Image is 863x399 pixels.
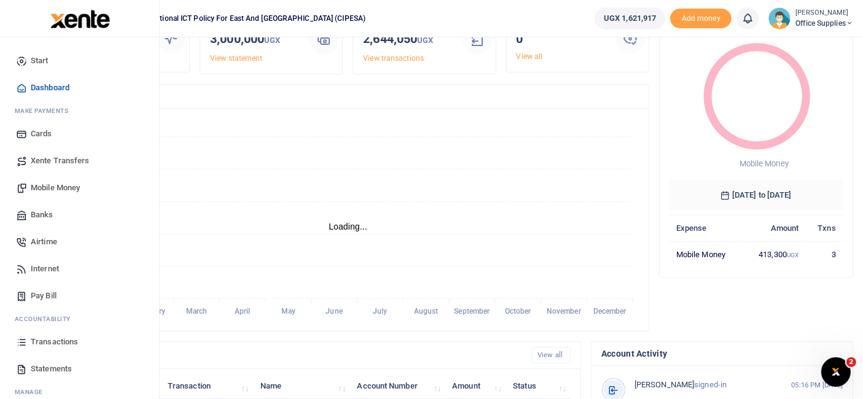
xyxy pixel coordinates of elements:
[806,215,843,242] th: Txns
[506,373,571,399] th: Status: activate to sort column ascending
[10,201,149,228] a: Banks
[795,18,853,29] span: Office Supplies
[670,180,843,210] h6: [DATE] to [DATE]
[31,128,52,140] span: Cards
[604,12,656,25] span: UGX 1,621,917
[10,174,149,201] a: Mobile Money
[635,379,791,392] p: signed-in
[31,290,57,302] span: Pay Bill
[740,159,789,168] span: Mobile Money
[743,242,806,268] td: 413,300
[10,74,149,101] a: Dashboard
[846,357,856,367] span: 2
[792,380,843,390] small: 05:16 PM [DATE]
[57,90,639,103] h4: Transactions Overview
[505,308,532,316] tspan: October
[635,380,694,389] span: [PERSON_NAME]
[445,373,506,399] th: Amount: activate to sort column ascending
[670,9,732,29] span: Add money
[595,7,665,29] a: UGX 1,621,917
[210,54,262,63] a: View statement
[31,263,59,275] span: Internet
[21,106,69,115] span: ake Payments
[454,308,490,316] tspan: September
[670,215,743,242] th: Expense
[31,236,57,248] span: Airtime
[21,387,44,397] span: anage
[806,242,843,268] td: 3
[57,349,522,362] h4: Recent Transactions
[10,355,149,382] a: Statements
[363,54,424,63] a: View transactions
[601,347,843,360] h4: Account Activity
[670,9,732,29] li: Toup your wallet
[10,228,149,255] a: Airtime
[414,308,439,316] tspan: August
[10,147,149,174] a: Xente Transfers
[10,255,149,282] a: Internet
[264,36,280,45] small: UGX
[31,363,72,375] span: Statements
[10,120,149,147] a: Cards
[768,7,791,29] img: profile-user
[373,308,387,316] tspan: July
[136,308,165,316] tspan: February
[74,13,370,24] span: Collaboration on International ICT Policy For East and [GEOGRAPHIC_DATA] (CIPESA)
[329,222,367,231] text: Loading...
[326,308,343,316] tspan: June
[670,13,732,22] a: Add money
[547,308,582,316] tspan: November
[186,308,208,316] tspan: March
[50,10,110,28] img: logo-large
[281,308,295,316] tspan: May
[787,252,799,258] small: UGX
[31,82,69,94] span: Dashboard
[31,182,80,194] span: Mobile Money
[593,308,627,316] tspan: December
[590,7,670,29] li: Wallet ballance
[517,52,543,61] a: View all
[350,373,445,399] th: Account Number: activate to sort column ascending
[795,8,853,18] small: [PERSON_NAME]
[10,309,149,328] li: Ac
[31,336,78,348] span: Transactions
[235,308,251,316] tspan: April
[363,29,452,50] h3: 2,644,050
[24,314,71,323] span: countability
[253,373,350,399] th: Name: activate to sort column ascending
[743,215,806,242] th: Amount
[417,36,433,45] small: UGX
[821,357,851,387] iframe: Intercom live chat
[31,55,49,67] span: Start
[10,282,149,309] a: Pay Bill
[532,347,571,363] a: View all
[10,101,149,120] li: M
[49,14,110,23] a: logo-small logo-large logo-large
[10,47,149,74] a: Start
[10,328,149,355] a: Transactions
[670,242,743,268] td: Mobile Money
[161,373,254,399] th: Transaction: activate to sort column ascending
[768,7,853,29] a: profile-user [PERSON_NAME] Office Supplies
[210,29,299,50] h3: 3,000,000
[517,29,606,48] h3: 0
[31,209,53,221] span: Banks
[31,155,90,167] span: Xente Transfers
